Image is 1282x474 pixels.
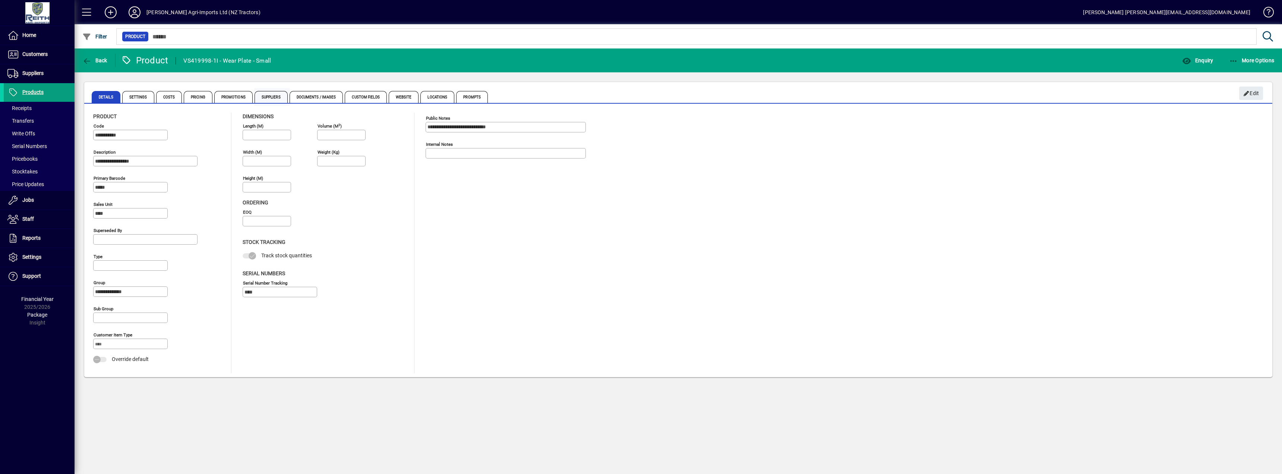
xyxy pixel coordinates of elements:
span: Filter [82,34,107,40]
a: Home [4,26,75,45]
span: Suppliers [255,91,288,103]
mat-label: Weight (Kg) [318,150,340,155]
a: Jobs [4,191,75,210]
span: Ordering [243,200,268,205]
span: Settings [22,254,41,260]
mat-label: Code [94,123,104,129]
span: Pricebooks [7,156,38,162]
button: Edit [1239,87,1263,100]
mat-label: EOQ [243,210,252,215]
span: Staff [22,216,34,222]
mat-label: Superseded by [94,228,122,233]
button: Back [80,54,109,67]
span: Product [93,113,117,119]
a: Reports [4,229,75,248]
span: Website [389,91,419,103]
a: Stocktakes [4,165,75,178]
mat-label: Height (m) [243,176,263,181]
span: Locations [420,91,454,103]
a: Transfers [4,114,75,127]
span: Settings [122,91,154,103]
a: Settings [4,248,75,267]
span: Promotions [214,91,253,103]
div: VS419998-1I - Wear Plate - Small [183,55,271,67]
span: Package [27,312,47,318]
span: Enquiry [1182,57,1213,63]
span: Custom Fields [345,91,386,103]
span: Reports [22,235,41,241]
span: Stock Tracking [243,239,285,245]
a: Staff [4,210,75,229]
div: [PERSON_NAME] Agri-Imports Ltd (NZ Tractors) [146,6,260,18]
span: Costs [156,91,182,103]
span: Prompts [456,91,488,103]
span: Serial Numbers [7,143,47,149]
span: Transfers [7,118,34,124]
sup: 3 [338,123,340,126]
button: Profile [123,6,146,19]
a: Knowledge Base [1258,1,1273,26]
span: Products [22,89,44,95]
span: Receipts [7,105,32,111]
span: Edit [1243,87,1259,100]
mat-label: Serial Number tracking [243,280,287,285]
mat-label: Customer Item Type [94,332,132,338]
a: Receipts [4,102,75,114]
span: Jobs [22,197,34,203]
span: Track stock quantities [261,252,312,258]
mat-label: Description [94,150,116,155]
button: Filter [80,30,109,43]
span: Details [92,91,120,103]
app-page-header-button: Back [75,54,116,67]
a: Suppliers [4,64,75,83]
span: Support [22,273,41,279]
a: Pricebooks [4,153,75,165]
span: Customers [22,51,48,57]
a: Price Updates [4,178,75,191]
span: Suppliers [22,70,44,76]
mat-label: Type [94,254,102,259]
a: Support [4,267,75,286]
button: Add [99,6,123,19]
a: Customers [4,45,75,64]
a: Serial Numbers [4,140,75,153]
mat-label: Width (m) [243,150,262,155]
span: Serial Numbers [243,270,285,276]
span: More Options [1229,57,1275,63]
mat-label: Internal Notes [426,142,453,147]
mat-label: Group [94,280,105,285]
button: More Options [1227,54,1276,67]
mat-label: Primary barcode [94,176,125,181]
div: Product [121,54,168,66]
span: Stocktakes [7,169,38,175]
span: Back [82,57,107,63]
span: Product [125,33,145,40]
span: Override default [112,356,149,362]
div: [PERSON_NAME] [PERSON_NAME][EMAIL_ADDRESS][DOMAIN_NAME] [1083,6,1250,18]
button: Enquiry [1180,54,1215,67]
mat-label: Sales unit [94,202,113,207]
span: Pricing [184,91,212,103]
mat-label: Length (m) [243,123,263,129]
span: Documents / Images [290,91,343,103]
span: Home [22,32,36,38]
span: Dimensions [243,113,274,119]
mat-label: Public Notes [426,116,450,121]
mat-label: Sub group [94,306,113,311]
span: Financial Year [21,296,54,302]
mat-label: Volume (m ) [318,123,342,129]
span: Price Updates [7,181,44,187]
span: Write Offs [7,131,35,136]
a: Write Offs [4,127,75,140]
